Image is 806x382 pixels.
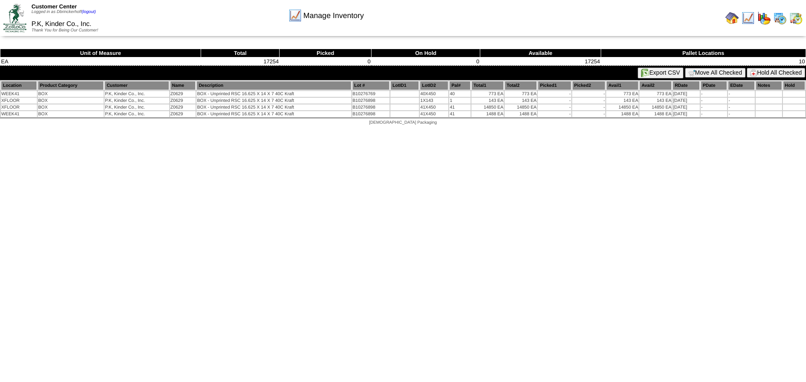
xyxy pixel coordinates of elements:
td: 41 [449,111,470,117]
span: [DEMOGRAPHIC_DATA] Packaging [369,120,437,125]
td: 1488 EA [471,111,504,117]
th: Location [1,81,37,90]
td: - [538,104,571,110]
td: BOX [38,111,104,117]
td: - [538,98,571,104]
td: 773 EA [606,91,639,97]
td: B10276898 [352,98,390,104]
td: BOX - Unprinted RSC 16.625 X 14 X 7 40C Kraft [196,111,351,117]
td: 773 EA [471,91,504,97]
td: - [701,91,727,97]
th: Lot # [352,81,390,90]
td: - [538,91,571,97]
td: BOX [38,91,104,97]
td: Z0629 [170,98,196,104]
td: - [701,104,727,110]
td: - [728,98,755,104]
img: ZoRoCo_Logo(Green%26Foil)%20jpg.webp [3,4,26,32]
td: P.K, Kinder Co., Inc. [105,98,169,104]
td: Z0629 [170,111,196,117]
td: 143 EA [639,98,672,104]
td: 40X450 [420,91,448,97]
td: 1 [449,98,470,104]
td: - [701,98,727,104]
img: graph.gif [757,11,771,25]
td: - [572,104,605,110]
th: LotID2 [420,81,448,90]
td: - [572,91,605,97]
button: Hold All Checked [747,68,805,78]
td: B10276769 [352,91,390,97]
span: Logged in as Dbrinckerhoff [31,10,96,14]
img: calendarinout.gif [789,11,803,25]
td: 143 EA [606,98,639,104]
td: Z0629 [170,104,196,110]
td: [DATE] [673,91,699,97]
td: 0 [280,57,372,66]
td: BOX [38,98,104,104]
td: 40 [449,91,470,97]
img: cart.gif [688,70,695,76]
span: Manage Inventory [304,11,364,20]
th: Name [170,81,196,90]
td: 1X143 [420,98,448,104]
td: 143 EA [471,98,504,104]
td: P.K, Kinder Co., Inc. [105,104,169,110]
th: RDate [673,81,699,90]
td: B10276898 [352,104,390,110]
th: Avail2 [639,81,672,90]
button: Move All Checked [685,68,746,78]
td: 14850 EA [639,104,672,110]
th: Product Category [38,81,104,90]
td: P.K, Kinder Co., Inc. [105,111,169,117]
th: Description [196,81,351,90]
td: BOX - Unprinted RSC 16.625 X 14 X 7 40C Kraft [196,91,351,97]
button: Export CSV [638,68,683,78]
td: 773 EA [505,91,537,97]
th: Pal# [449,81,470,90]
img: line_graph.gif [741,11,755,25]
th: Customer [105,81,169,90]
th: Hold [783,81,805,90]
td: 14850 EA [505,104,537,110]
span: P.K, Kinder Co., Inc. [31,21,92,28]
td: 41 [449,104,470,110]
td: 1488 EA [505,111,537,117]
th: LotID1 [390,81,419,90]
th: Picked2 [572,81,605,90]
th: Unit of Measure [0,49,201,57]
td: 17254 [201,57,280,66]
td: BOX [38,104,104,110]
td: [DATE] [673,104,699,110]
th: Notes [756,81,782,90]
td: 41X450 [420,111,448,117]
a: (logout) [81,10,96,14]
th: On Hold [372,49,480,57]
td: WEEK41 [1,91,37,97]
td: - [572,111,605,117]
td: P.K, Kinder Co., Inc. [105,91,169,97]
th: PDate [701,81,727,90]
td: EA [0,57,201,66]
td: 1488 EA [606,111,639,117]
td: - [701,111,727,117]
img: hold.gif [750,70,757,76]
td: - [728,111,755,117]
td: - [538,111,571,117]
td: 10 [601,57,806,66]
td: 14850 EA [606,104,639,110]
td: 143 EA [505,98,537,104]
td: B10276898 [352,111,390,117]
td: [DATE] [673,98,699,104]
td: [DATE] [673,111,699,117]
img: calendarprod.gif [773,11,787,25]
td: - [728,91,755,97]
td: 1488 EA [639,111,672,117]
th: Total1 [471,81,504,90]
td: Z0629 [170,91,196,97]
th: Avail1 [606,81,639,90]
th: Picked1 [538,81,571,90]
td: 17254 [480,57,601,66]
img: line_graph.gif [288,9,302,22]
td: 14850 EA [471,104,504,110]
